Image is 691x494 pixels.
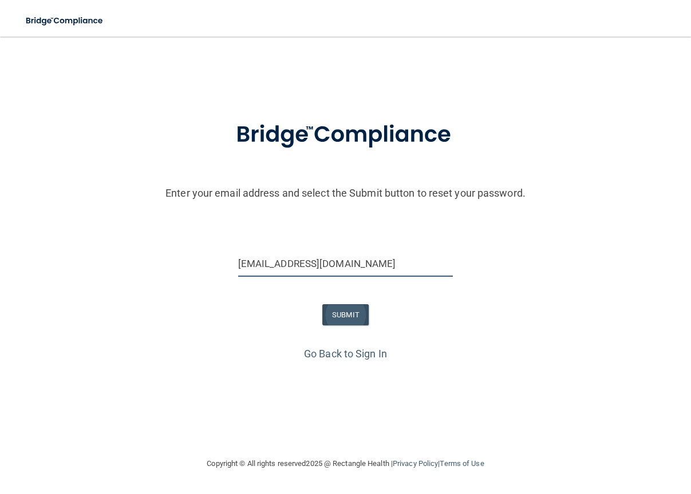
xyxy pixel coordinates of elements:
a: Terms of Use [440,459,484,468]
a: Privacy Policy [393,459,438,468]
a: Go Back to Sign In [304,348,387,360]
button: SUBMIT [322,304,369,325]
div: Copyright © All rights reserved 2025 @ Rectangle Health | | [137,445,555,482]
img: bridge_compliance_login_screen.278c3ca4.svg [17,9,113,33]
input: Email [238,251,453,277]
img: bridge_compliance_login_screen.278c3ca4.svg [212,105,479,165]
